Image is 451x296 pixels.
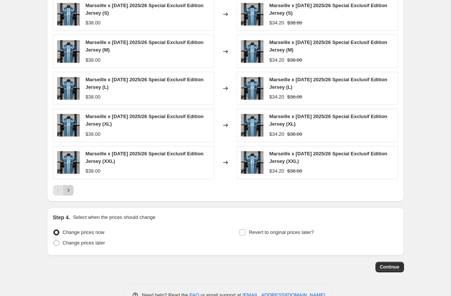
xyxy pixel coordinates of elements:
[86,56,101,64] div: $38.00
[287,19,302,27] strike: $38.00
[86,3,204,16] span: Marseille x [DATE] 2025/26 Special Exclusif Edition Jersey (S)
[241,151,263,174] img: 4ffd61c0-il_fullxfull.7137871309_7ife_80x.jpg
[287,167,302,175] strike: $38.00
[73,214,155,221] p: Select when the prices should change
[86,167,101,175] div: $38.00
[241,114,263,137] img: 4ffd61c0-il_fullxfull.7137871309_7ife_80x.jpg
[63,185,74,196] button: Next
[269,93,285,101] div: $34.20
[241,40,263,63] img: 4ffd61c0-il_fullxfull.7137871309_7ife_80x.jpg
[287,131,302,138] strike: $38.00
[269,56,285,64] div: $34.20
[269,131,285,138] div: $34.20
[57,151,80,174] img: 4ffd61c0-il_fullxfull.7137871309_7ife_80x.jpg
[86,77,204,90] span: Marseille x [DATE] 2025/26 Special Exclusif Edition Jersey (L)
[53,185,74,196] nav: Pagination
[86,131,101,138] div: $38.00
[57,40,80,63] img: 4ffd61c0-il_fullxfull.7137871309_7ife_80x.jpg
[287,56,302,64] strike: $38.00
[241,77,263,100] img: 4ffd61c0-il_fullxfull.7137871309_7ife_80x.jpg
[241,3,263,26] img: 4ffd61c0-il_fullxfull.7137871309_7ife_80x.jpg
[57,3,80,26] img: 4ffd61c0-il_fullxfull.7137871309_7ife_80x.jpg
[63,240,105,246] span: Change prices later
[269,19,285,27] div: $34.20
[380,264,400,270] span: Continue
[86,151,204,164] span: Marseille x [DATE] 2025/26 Special Exclusif Edition Jersey (XXL)
[86,114,204,127] span: Marseille x [DATE] 2025/26 Special Exclusif Edition Jersey (XL)
[269,3,387,16] span: Marseille x [DATE] 2025/26 Special Exclusif Edition Jersey (S)
[249,229,314,235] span: Revert to original prices later?
[57,77,80,100] img: 4ffd61c0-il_fullxfull.7137871309_7ife_80x.jpg
[287,93,302,101] strike: $38.00
[269,114,387,127] span: Marseille x [DATE] 2025/26 Special Exclusif Edition Jersey (XL)
[269,39,387,53] span: Marseille x [DATE] 2025/26 Special Exclusif Edition Jersey (M)
[269,167,285,175] div: $34.20
[269,151,387,164] span: Marseille x [DATE] 2025/26 Special Exclusif Edition Jersey (XXL)
[86,39,204,53] span: Marseille x [DATE] 2025/26 Special Exclusif Edition Jersey (M)
[269,77,387,90] span: Marseille x [DATE] 2025/26 Special Exclusif Edition Jersey (L)
[53,214,70,221] h2: Step 4.
[86,93,101,101] div: $38.00
[57,114,80,137] img: 4ffd61c0-il_fullxfull.7137871309_7ife_80x.jpg
[86,19,101,27] div: $38.00
[375,262,404,272] button: Continue
[63,229,104,235] span: Change prices now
